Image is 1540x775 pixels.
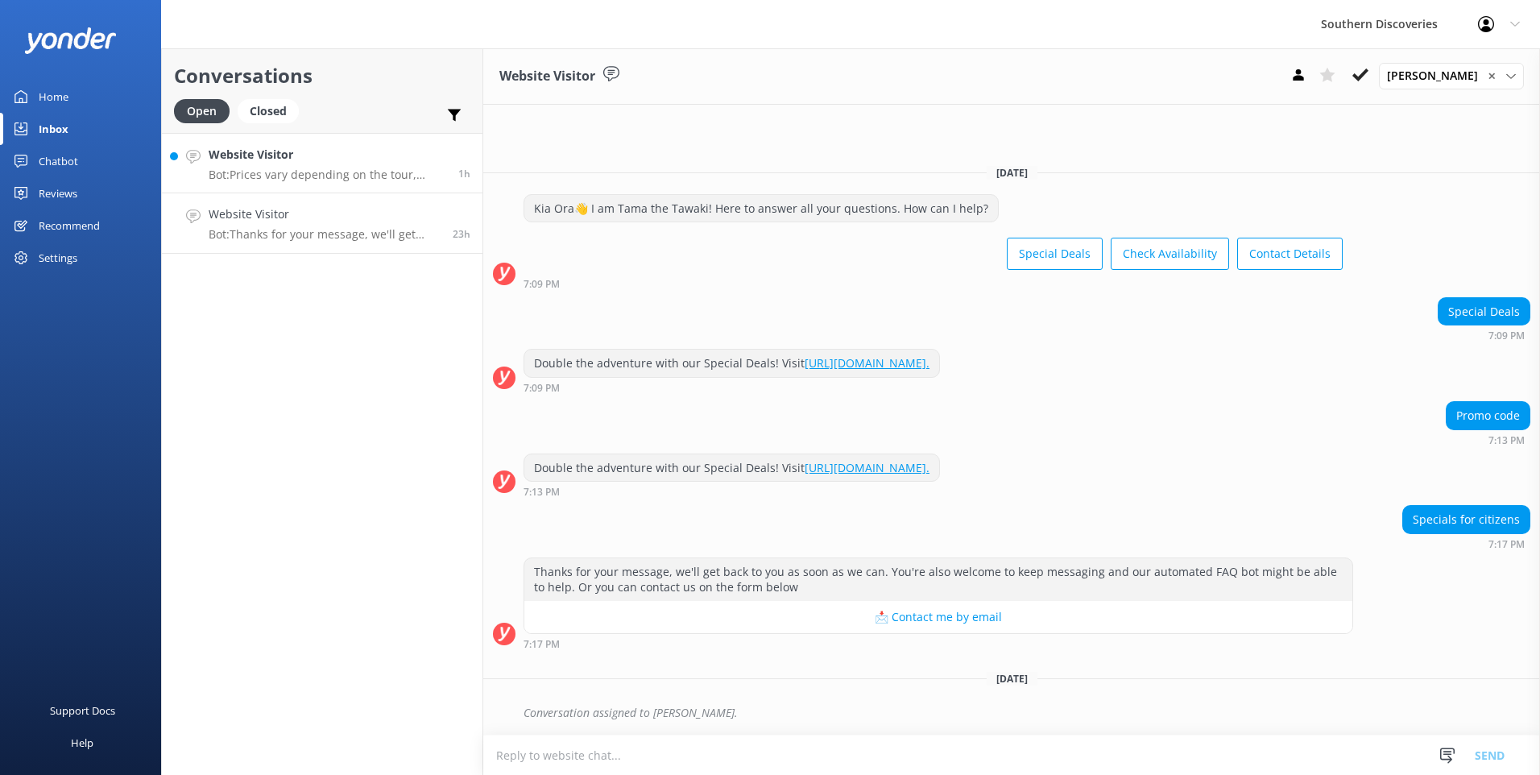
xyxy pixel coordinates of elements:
div: Home [39,81,68,113]
div: Settings [39,242,77,274]
a: [URL][DOMAIN_NAME]. [805,355,929,371]
div: 2025-09-11T00:43:30.115 [493,699,1530,727]
div: Sep 10 2025 07:09pm (UTC +12:00) Pacific/Auckland [1438,329,1530,341]
strong: 7:17 PM [1488,540,1525,549]
div: Support Docs [50,694,115,727]
a: Website VisitorBot:Prices vary depending on the tour, season, and fare type. For the most up-to-d... [162,133,482,193]
div: Double the adventure with our Special Deals! Visit [524,454,939,482]
span: ✕ [1488,68,1496,84]
div: Sep 10 2025 07:09pm (UTC +12:00) Pacific/Auckland [524,382,940,393]
div: Chatbot [39,145,78,177]
button: Special Deals [1007,238,1103,270]
div: Sep 10 2025 07:13pm (UTC +12:00) Pacific/Auckland [524,486,940,497]
div: Open [174,99,230,123]
div: Conversation assigned to [PERSON_NAME]. [524,699,1530,727]
span: Sep 10 2025 07:17pm (UTC +12:00) Pacific/Auckland [453,227,470,241]
span: [DATE] [987,672,1037,686]
button: 📩 Contact me by email [524,601,1352,633]
strong: 7:09 PM [524,383,560,393]
a: Website VisitorBot:Thanks for your message, we'll get back to you as soon as we can. You're also ... [162,193,482,254]
div: Help [71,727,93,759]
div: Sep 10 2025 07:17pm (UTC +12:00) Pacific/Auckland [524,638,1353,649]
span: [PERSON_NAME] [1387,67,1488,85]
span: Sep 11 2025 04:46pm (UTC +12:00) Pacific/Auckland [458,167,470,180]
div: Sep 10 2025 07:17pm (UTC +12:00) Pacific/Auckland [1402,538,1530,549]
div: Thanks for your message, we'll get back to you as soon as we can. You're also welcome to keep mes... [524,558,1352,601]
p: Bot: Prices vary depending on the tour, season, and fare type. For the most up-to-date pricing, p... [209,168,446,182]
h2: Conversations [174,60,470,91]
div: Promo code [1447,402,1530,429]
strong: 7:13 PM [524,487,560,497]
div: Recommend [39,209,100,242]
div: Inbox [39,113,68,145]
div: Special Deals [1439,298,1530,325]
div: Kia Ora👋 I am Tama the Tawaki! Here to answer all your questions. How can I help? [524,195,998,222]
h3: Website Visitor [499,66,595,87]
div: Sep 10 2025 07:13pm (UTC +12:00) Pacific/Auckland [1446,434,1530,446]
div: Reviews [39,177,77,209]
div: Sep 10 2025 07:09pm (UTC +12:00) Pacific/Auckland [524,278,1343,289]
h4: Website Visitor [209,205,441,223]
div: Specials for citizens [1403,506,1530,533]
div: Double the adventure with our Special Deals! Visit [524,350,939,377]
strong: 7:09 PM [1488,331,1525,341]
a: [URL][DOMAIN_NAME]. [805,460,929,475]
span: [DATE] [987,166,1037,180]
div: Closed [238,99,299,123]
strong: 7:17 PM [524,640,560,649]
button: Contact Details [1237,238,1343,270]
p: Bot: Thanks for your message, we'll get back to you as soon as we can. You're also welcome to kee... [209,227,441,242]
strong: 7:09 PM [524,280,560,289]
a: Open [174,102,238,119]
h4: Website Visitor [209,146,446,164]
button: Check Availability [1111,238,1229,270]
div: Assign User [1379,63,1524,89]
strong: 7:13 PM [1488,436,1525,446]
a: Closed [238,102,307,119]
img: yonder-white-logo.png [24,27,117,54]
